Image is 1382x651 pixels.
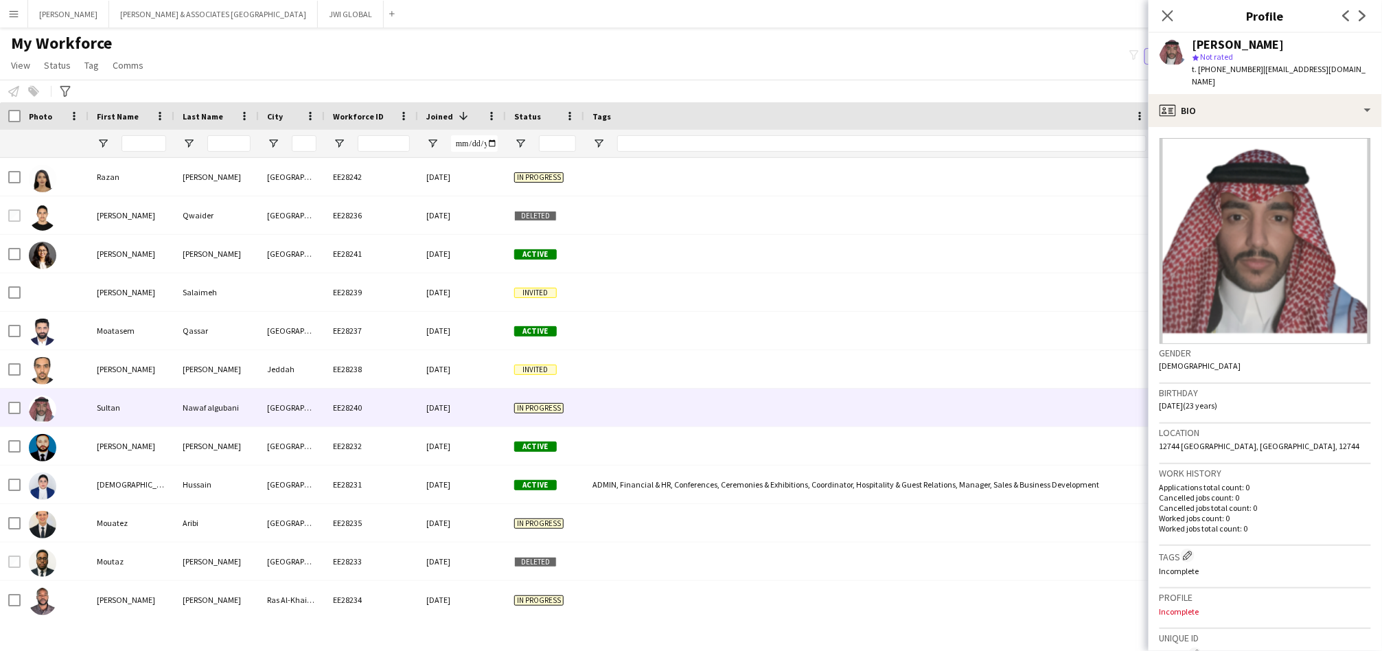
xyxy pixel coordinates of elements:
[1160,361,1241,371] span: [DEMOGRAPHIC_DATA]
[1160,549,1371,563] h3: Tags
[418,235,506,273] div: [DATE]
[89,389,174,426] div: Sultan
[514,288,557,298] span: Invited
[8,556,21,568] input: Row Selection is disabled for this row (unchecked)
[174,504,259,542] div: Aribi
[1193,64,1264,74] span: t. [PHONE_NUMBER]
[451,135,498,152] input: Joined Filter Input
[1201,52,1234,62] span: Not rated
[259,581,325,619] div: Ras Al-Khaimah
[514,442,557,452] span: Active
[1149,7,1382,25] h3: Profile
[539,135,576,152] input: Status Filter Input
[514,326,557,336] span: Active
[109,1,318,27] button: [PERSON_NAME] & ASSOCIATES [GEOGRAPHIC_DATA]
[259,542,325,580] div: [GEOGRAPHIC_DATA]
[29,434,56,461] img: Habib Ullah
[325,273,418,311] div: EE28239
[29,357,56,385] img: Omar Effendi
[325,542,418,580] div: EE28233
[122,135,166,152] input: First Name Filter Input
[259,350,325,388] div: Jeddah
[325,427,418,465] div: EE28232
[325,389,418,426] div: EE28240
[174,389,259,426] div: Nawaf algubani
[174,273,259,311] div: Salaimeh
[514,137,527,150] button: Open Filter Menu
[617,135,1147,152] input: Tags Filter Input
[514,403,564,413] span: In progress
[107,56,149,74] a: Comms
[418,273,506,311] div: [DATE]
[418,542,506,580] div: [DATE]
[259,427,325,465] div: [GEOGRAPHIC_DATA]
[97,111,139,122] span: First Name
[325,466,418,503] div: EE28231
[97,137,109,150] button: Open Filter Menu
[426,111,453,122] span: Joined
[207,135,251,152] input: Last Name Filter Input
[325,504,418,542] div: EE28235
[1144,48,1213,65] button: Everyone5,944
[1160,566,1371,576] p: Incomplete
[514,211,557,221] span: Deleted
[174,312,259,350] div: Qassar
[29,319,56,346] img: Moatasem Qassar
[514,595,564,606] span: In progress
[333,137,345,150] button: Open Filter Menu
[1160,632,1371,644] h3: Unique ID
[1160,426,1371,439] h3: Location
[1160,138,1371,344] img: Crew avatar or photo
[57,83,73,100] app-action-btn: Advanced filters
[292,135,316,152] input: City Filter Input
[29,511,56,538] img: Mouatez Aribi
[418,466,506,503] div: [DATE]
[1160,492,1371,503] p: Cancelled jobs count: 0
[89,235,174,273] div: [PERSON_NAME]
[418,158,506,196] div: [DATE]
[418,389,506,426] div: [DATE]
[325,581,418,619] div: EE28234
[174,196,259,234] div: Qwaider
[29,588,56,615] img: Osama Elawad
[325,350,418,388] div: EE28238
[174,235,259,273] div: [PERSON_NAME]
[89,504,174,542] div: Mouatez
[1160,503,1371,513] p: Cancelled jobs total count: 0
[418,312,506,350] div: [DATE]
[29,203,56,231] img: Amjad Qwaider
[267,111,283,122] span: City
[174,542,259,580] div: [PERSON_NAME]
[514,111,541,122] span: Status
[325,312,418,350] div: EE28237
[1160,400,1218,411] span: [DATE] (23 years)
[113,59,143,71] span: Comms
[318,1,384,27] button: JWI GLOBAL
[183,111,223,122] span: Last Name
[89,273,174,311] div: [PERSON_NAME]
[514,172,564,183] span: In progress
[84,59,99,71] span: Tag
[592,137,605,150] button: Open Filter Menu
[174,466,259,503] div: Hussain
[584,466,1155,503] div: ADMIN, Financial & HR, Conferences, Ceremonies & Exhibitions, Coordinator, Hospitality & Guest Re...
[8,209,21,222] input: Row Selection is disabled for this row (unchecked)
[29,472,56,500] img: Hafsah Hussain
[1193,64,1366,87] span: | [EMAIL_ADDRESS][DOMAIN_NAME]
[1149,94,1382,127] div: Bio
[418,196,506,234] div: [DATE]
[11,59,30,71] span: View
[514,249,557,260] span: Active
[259,466,325,503] div: [GEOGRAPHIC_DATA]
[174,427,259,465] div: [PERSON_NAME]
[325,158,418,196] div: EE28242
[1160,482,1371,492] p: Applications total count: 0
[89,350,174,388] div: [PERSON_NAME]
[29,242,56,269] img: Bhavya Balkrishnan
[592,111,611,122] span: Tags
[259,158,325,196] div: [GEOGRAPHIC_DATA]
[79,56,104,74] a: Tag
[11,33,112,54] span: My Workforce
[418,427,506,465] div: [DATE]
[174,581,259,619] div: [PERSON_NAME]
